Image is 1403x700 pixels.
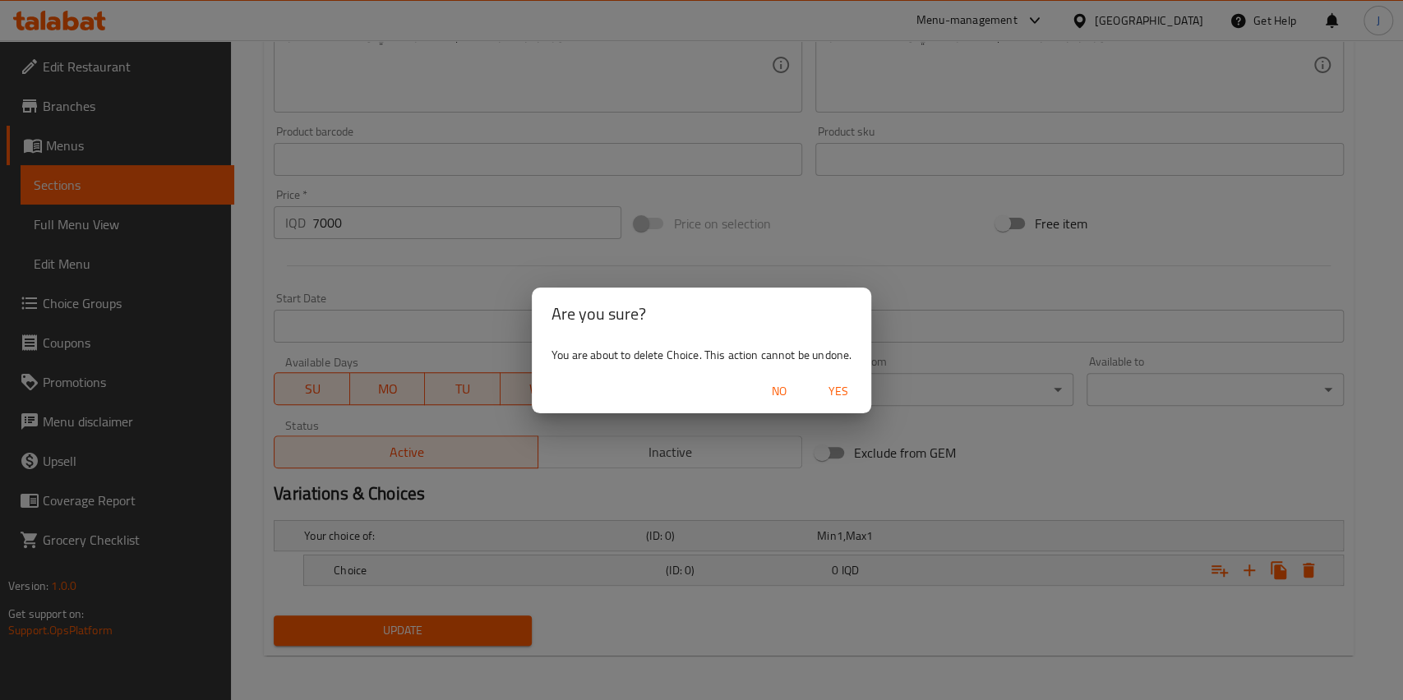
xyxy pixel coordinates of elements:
div: You are about to delete Choice. This action cannot be undone. [532,340,871,370]
h2: Are you sure? [552,301,851,327]
button: No [753,376,805,407]
button: Yes [812,376,865,407]
span: Yes [819,381,858,402]
span: No [759,381,799,402]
